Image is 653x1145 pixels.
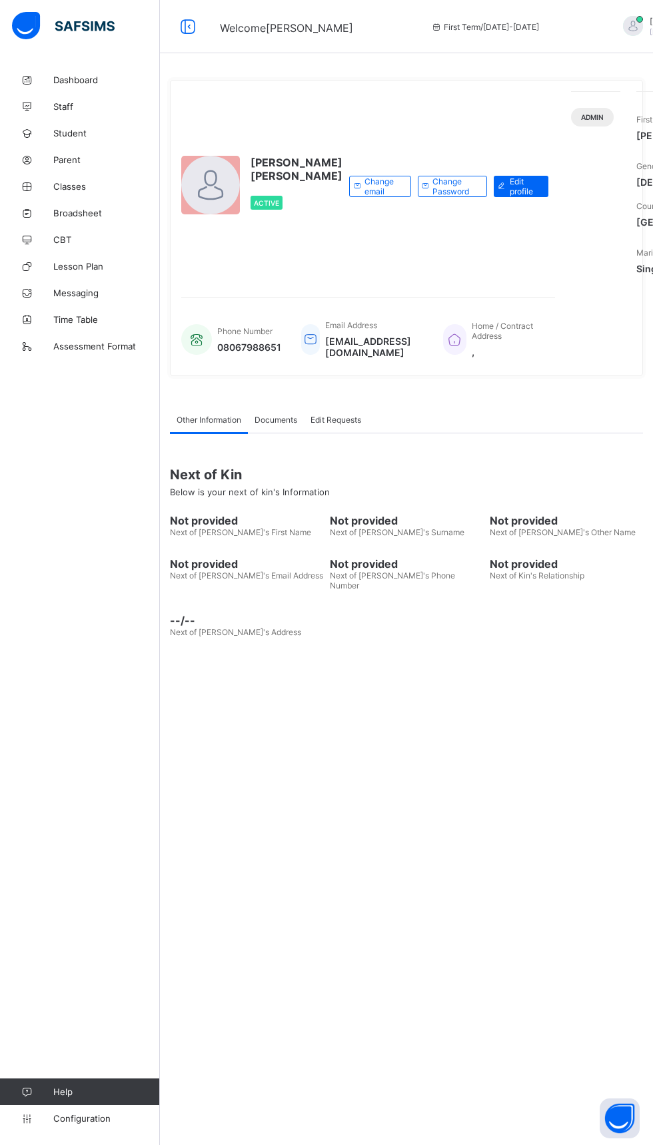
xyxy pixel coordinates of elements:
span: [PERSON_NAME] [PERSON_NAME] [251,156,342,182]
span: [EMAIL_ADDRESS][DOMAIN_NAME] [325,336,423,358]
span: Next of [PERSON_NAME]'s Other Name [490,527,636,537]
span: session/term information [430,22,539,32]
span: Welcome [PERSON_NAME] [220,21,353,35]
span: Not provided [330,514,483,527]
span: Configuration [53,1113,159,1124]
span: --/-- [170,614,323,627]
span: Next of [PERSON_NAME]'s Surname [330,527,464,537]
span: Next of [PERSON_NAME]'s First Name [170,527,311,537]
span: Messaging [53,288,160,298]
span: Classes [53,181,160,192]
span: Broadsheet [53,208,160,218]
span: 08067988651 [217,342,281,353]
span: Assessment Format [53,341,160,351]
span: Lesson Plan [53,261,160,272]
span: Edit profile [510,176,538,196]
span: Next of [PERSON_NAME]'s Phone Number [330,571,455,590]
span: Email Address [325,320,377,330]
span: Next of Kin's Relationship [490,571,584,580]
span: , [472,346,542,357]
span: Staff [53,101,160,112]
span: Below is your next of kin's Information [170,487,330,497]
span: CBT [53,234,160,245]
span: Next of Kin [170,467,643,483]
span: Parent [53,154,160,165]
span: Active [254,199,279,207]
span: Other Information [177,415,241,425]
span: Documents [255,415,297,425]
span: Not provided [490,557,643,571]
span: Time Table [53,314,160,325]
span: Next of [PERSON_NAME]'s Email Address [170,571,323,580]
span: Edit Requests [311,415,361,425]
span: Not provided [170,557,323,571]
span: Not provided [170,514,323,527]
span: Admin [581,113,604,121]
span: Next of [PERSON_NAME]'s Address [170,627,301,637]
span: Change Password [432,176,476,196]
img: safsims [12,12,115,40]
span: Student [53,128,160,138]
button: Open asap [600,1098,640,1138]
span: Not provided [490,514,643,527]
span: Home / Contract Address [472,321,533,341]
span: Phone Number [217,326,273,336]
span: Change email [364,176,400,196]
span: Not provided [330,557,483,571]
span: Help [53,1086,159,1097]
span: Dashboard [53,75,160,85]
